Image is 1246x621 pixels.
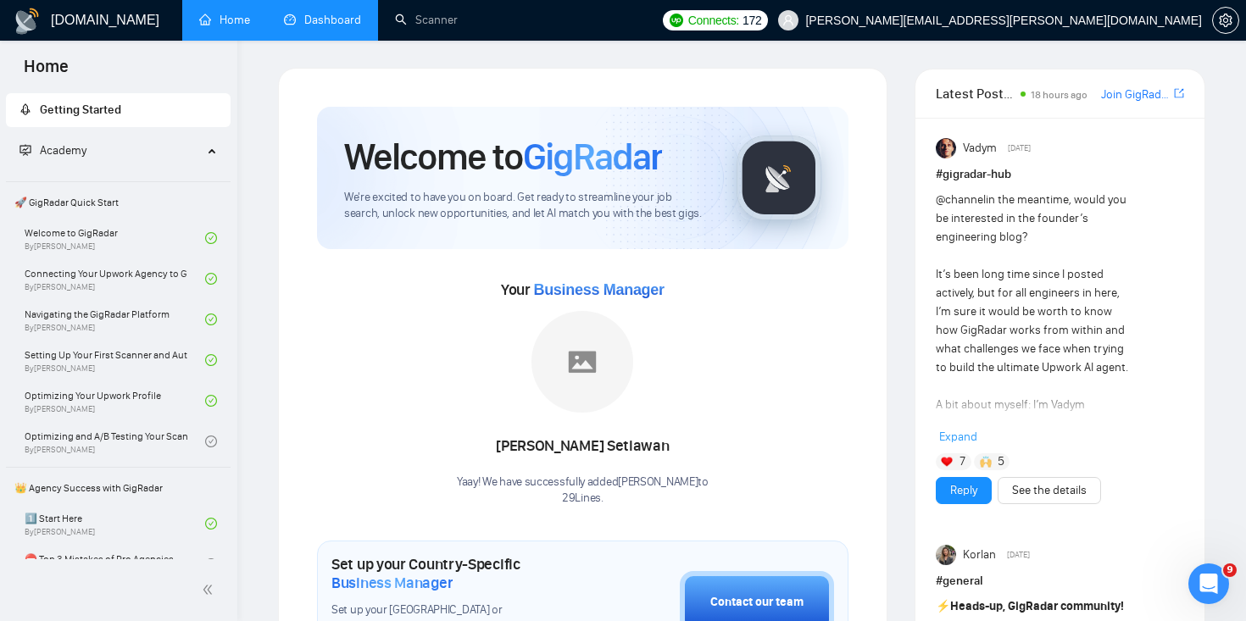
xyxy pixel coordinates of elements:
span: @channel [936,192,986,207]
iframe: Intercom live chat [1188,563,1229,604]
img: gigradar-logo.png [737,136,821,220]
span: check-circle [205,395,217,407]
span: check-circle [205,435,217,447]
span: 👑 Agency Success with GigRadar [8,471,229,505]
h1: # gigradar-hub [936,165,1184,184]
span: check-circle [205,518,217,530]
a: ⛔ Top 3 Mistakes of Pro Agencies [25,546,205,583]
h1: Set up your Country-Specific [331,555,595,592]
span: setting [1213,14,1238,27]
span: [DATE] [1007,547,1030,563]
a: Connecting Your Upwork Agency to GigRadarBy[PERSON_NAME] [25,260,205,297]
a: searchScanner [395,13,458,27]
img: 🙌 [980,456,992,468]
div: [PERSON_NAME] Setiawan [457,432,709,461]
span: ⚡ [936,599,950,613]
span: We're excited to have you on board. Get ready to streamline your job search, unlock new opportuni... [344,190,709,222]
a: homeHome [199,13,250,27]
span: 5 [998,453,1004,470]
span: export [1174,86,1184,100]
a: See the details [1012,481,1087,500]
span: [DATE] [1008,141,1031,156]
a: Navigating the GigRadar PlatformBy[PERSON_NAME] [25,301,205,338]
span: Getting Started [40,103,121,117]
a: export [1174,86,1184,102]
img: Vadym [936,138,956,158]
span: Expand [939,430,977,444]
a: Setting Up Your First Scanner and Auto-BidderBy[PERSON_NAME] [25,341,205,379]
span: Vadym [963,139,997,158]
h1: # general [936,572,1184,591]
a: Welcome to GigRadarBy[PERSON_NAME] [25,219,205,257]
button: setting [1212,7,1239,34]
span: Korlan [963,546,996,564]
strong: Heads-up, GigRadar community! [950,599,1124,613]
span: 172 [743,11,761,30]
button: See the details [998,477,1101,504]
a: Optimizing Your Upwork ProfileBy[PERSON_NAME] [25,382,205,419]
span: Academy [40,143,86,158]
span: rocket [19,103,31,115]
a: Optimizing and A/B Testing Your Scanner for Better ResultsBy[PERSON_NAME] [25,423,205,460]
span: check-circle [205,232,217,244]
span: 7 [960,453,965,470]
img: ❤️ [941,456,953,468]
span: check-circle [205,313,217,325]
button: Reply [936,477,992,504]
a: setting [1212,14,1239,27]
span: Business Manager [533,281,664,298]
img: upwork-logo.png [670,14,683,27]
div: Yaay! We have successfully added [PERSON_NAME] to [457,474,709,507]
a: 1️⃣ Start HereBy[PERSON_NAME] [25,505,205,542]
img: placeholder.png [531,311,633,413]
span: double-left [202,581,219,598]
span: Connects: [688,11,739,30]
p: 29Lines . [457,491,709,507]
span: fund-projection-screen [19,144,31,156]
span: 18 hours ago [1031,89,1087,101]
span: Latest Posts from the GigRadar Community [936,83,1016,104]
span: Academy [19,143,86,158]
span: check-circle [205,558,217,570]
span: user [782,14,794,26]
div: Contact our team [710,593,804,612]
span: 🚀 GigRadar Quick Start [8,186,229,219]
li: Getting Started [6,93,231,127]
span: check-circle [205,273,217,285]
a: Reply [950,481,977,500]
span: Your [501,280,665,299]
span: GigRadar [523,134,662,180]
span: 9 [1223,563,1237,577]
span: Business Manager [331,574,453,592]
img: logo [14,8,41,35]
span: Home [10,54,82,90]
a: Join GigRadar Slack Community [1101,86,1171,104]
span: check-circle [205,354,217,366]
img: Korlan [936,545,956,565]
h1: Welcome to [344,134,662,180]
a: dashboardDashboard [284,13,361,27]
